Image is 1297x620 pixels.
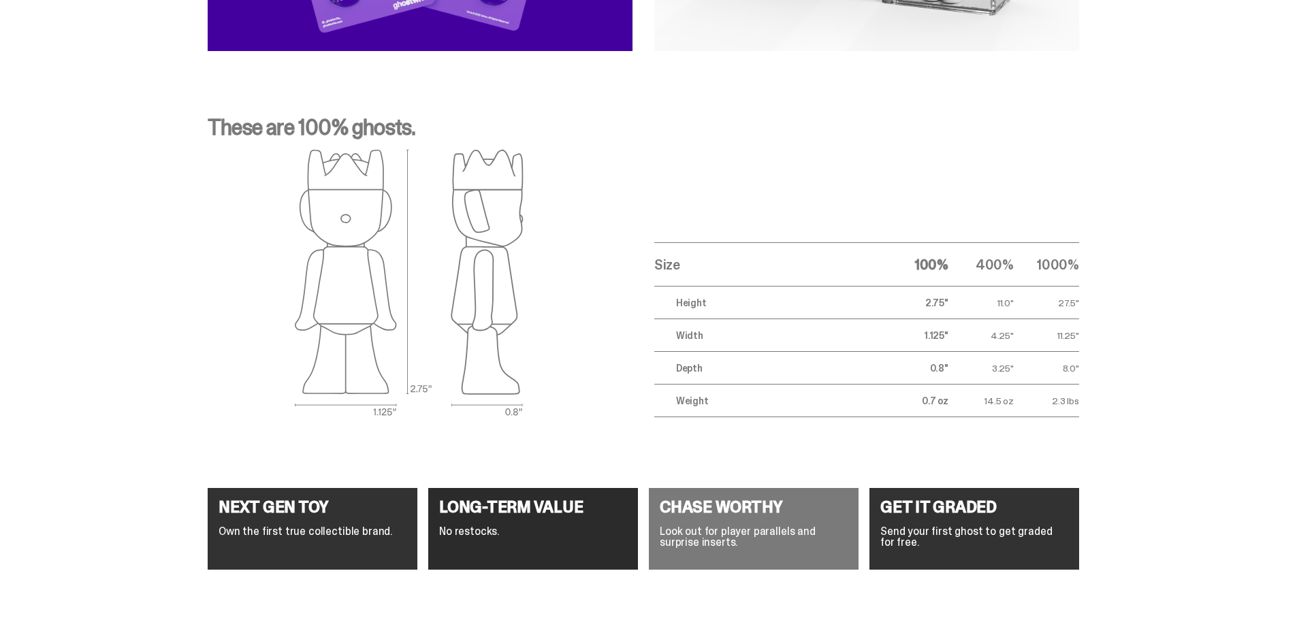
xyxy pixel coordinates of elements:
[439,499,627,515] h4: LONG-TERM VALUE
[1014,352,1079,385] td: 8.0"
[208,116,1079,149] p: These are 100% ghosts.
[219,499,406,515] h4: NEXT GEN TOY
[660,526,848,548] p: Look out for player parallels and surprise inserts.
[1014,243,1079,287] th: 1000%
[883,243,948,287] th: 100%
[654,352,883,385] td: Depth
[1014,287,1079,319] td: 27.5"
[880,499,1068,515] h4: GET IT GRADED
[948,243,1014,287] th: 400%
[1014,385,1079,417] td: 2.3 lbs
[883,352,948,385] td: 0.8"
[1014,319,1079,352] td: 11.25"
[883,319,948,352] td: 1.125"
[660,499,848,515] h4: CHASE WORTHY
[883,287,948,319] td: 2.75"
[219,526,406,537] p: Own the first true collectible brand.
[948,287,1014,319] td: 11.0"
[654,287,883,319] td: Height
[948,385,1014,417] td: 14.5 oz
[883,385,948,417] td: 0.7 oz
[948,352,1014,385] td: 3.25"
[654,385,883,417] td: Weight
[948,319,1014,352] td: 4.25"
[654,243,883,287] th: Size
[439,526,627,537] p: No restocks.
[654,319,883,352] td: Width
[295,149,524,417] img: ghost outlines spec
[880,526,1068,548] p: Send your first ghost to get graded for free.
